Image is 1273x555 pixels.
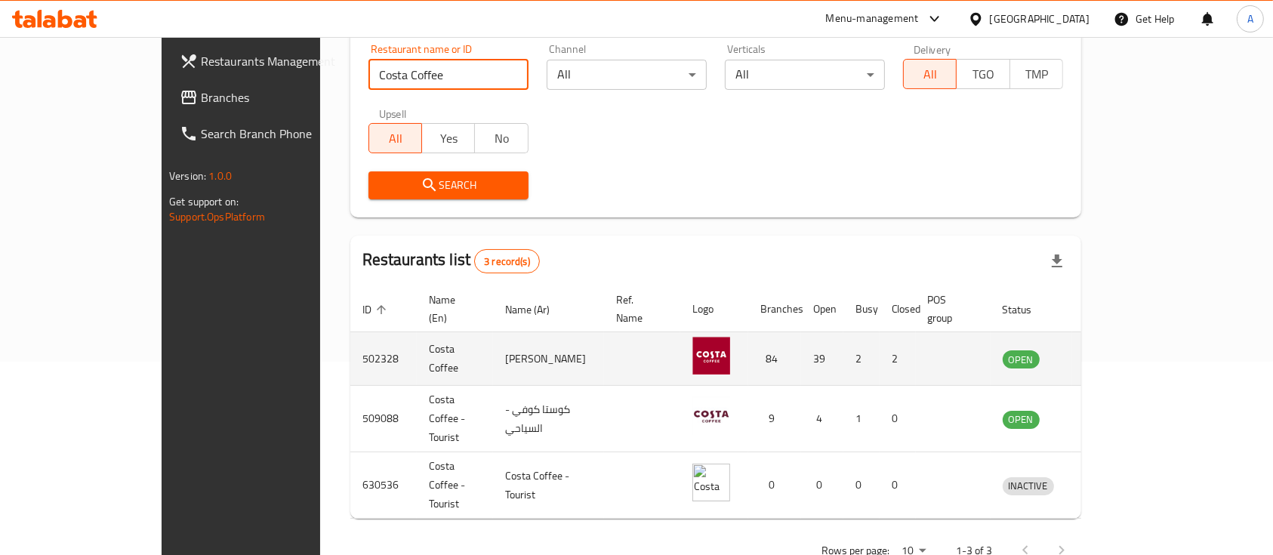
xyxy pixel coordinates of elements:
img: Costa Coffee - Tourist [692,464,730,501]
img: Costa Coffee [692,337,730,375]
span: Get support on: [169,192,239,211]
td: 0 [748,452,801,519]
span: INACTIVE [1003,477,1054,495]
button: TMP [1009,59,1063,89]
label: Delivery [914,44,951,54]
button: No [474,123,528,153]
span: Search Branch Phone [201,125,362,143]
input: Search for restaurant name or ID.. [368,60,529,90]
th: Logo [680,286,748,332]
td: كوستا كوفي - السياحي [493,386,604,452]
td: Costa Coffee - Tourist [417,386,493,452]
td: 4 [801,386,843,452]
span: OPEN [1003,351,1040,368]
span: Branches [201,88,362,106]
span: POS group [928,291,972,327]
a: Search Branch Phone [168,116,375,152]
img: Costa Coffee - Tourist [692,397,730,435]
button: TGO [956,59,1009,89]
span: Ref. Name [616,291,662,327]
th: Closed [880,286,916,332]
span: Status [1003,301,1052,319]
div: All [725,60,885,90]
td: [PERSON_NAME] [493,332,604,386]
div: Menu-management [826,10,919,28]
td: 84 [748,332,801,386]
h2: Restaurants list [362,248,540,273]
td: Costa Coffee - Tourist [417,452,493,519]
a: Restaurants Management [168,43,375,79]
span: Search [381,176,516,195]
span: Name (En) [429,291,475,327]
td: 0 [880,386,916,452]
td: Costa Coffee [417,332,493,386]
button: All [368,123,422,153]
div: Total records count [474,249,540,273]
a: Branches [168,79,375,116]
div: [GEOGRAPHIC_DATA] [990,11,1090,27]
div: OPEN [1003,411,1040,429]
td: 1 [843,386,880,452]
td: 502328 [350,332,417,386]
td: 0 [843,452,880,519]
table: enhanced table [350,286,1124,519]
button: Search [368,171,529,199]
div: Export file [1039,243,1075,279]
td: Costa Coffee - Tourist [493,452,604,519]
span: All [910,63,951,85]
th: Busy [843,286,880,332]
div: All [547,60,707,90]
a: Support.OpsPlatform [169,207,265,227]
span: All [375,128,416,150]
span: OPEN [1003,411,1040,428]
span: A [1247,11,1253,27]
th: Branches [748,286,801,332]
span: 1.0.0 [208,166,232,186]
span: Version: [169,166,206,186]
td: 39 [801,332,843,386]
span: 3 record(s) [475,254,539,269]
span: TGO [963,63,1003,85]
span: ID [362,301,391,319]
span: No [481,128,522,150]
label: Upsell [379,108,407,119]
div: OPEN [1003,350,1040,368]
td: 9 [748,386,801,452]
td: 509088 [350,386,417,452]
span: Name (Ar) [505,301,569,319]
button: All [903,59,957,89]
th: Open [801,286,843,332]
span: Yes [428,128,469,150]
td: 630536 [350,452,417,519]
button: Yes [421,123,475,153]
td: 0 [801,452,843,519]
td: 2 [880,332,916,386]
span: Restaurants Management [201,52,362,70]
span: TMP [1016,63,1057,85]
td: 2 [843,332,880,386]
th: Action [1072,286,1124,332]
td: 0 [880,452,916,519]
